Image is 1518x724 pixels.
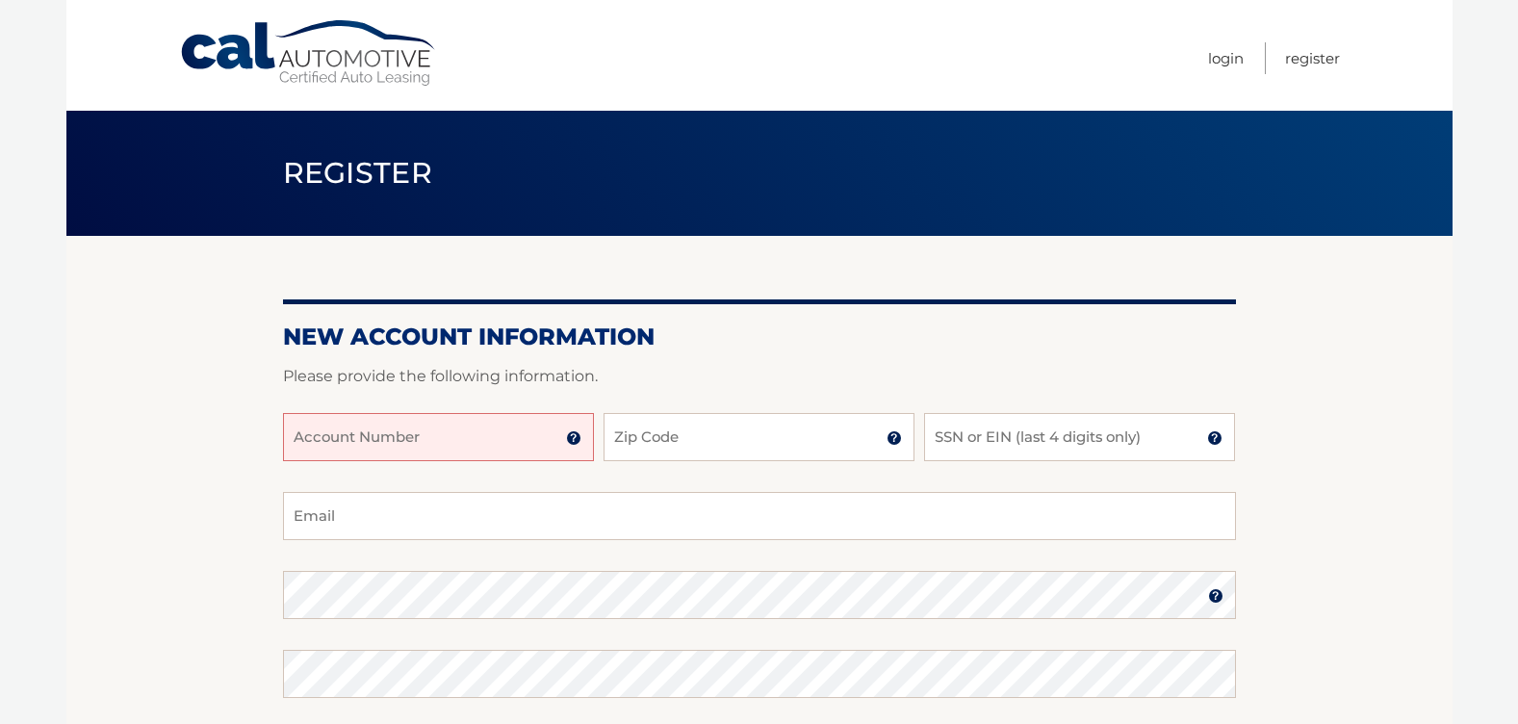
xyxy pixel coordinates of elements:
a: Cal Automotive [179,19,439,88]
input: SSN or EIN (last 4 digits only) [924,413,1235,461]
input: Email [283,492,1236,540]
a: Login [1208,42,1244,74]
img: tooltip.svg [1207,430,1222,446]
img: tooltip.svg [887,430,902,446]
p: Please provide the following information. [283,363,1236,390]
span: Register [283,155,433,191]
h2: New Account Information [283,323,1236,351]
img: tooltip.svg [1208,588,1223,604]
img: tooltip.svg [566,430,581,446]
a: Register [1285,42,1340,74]
input: Account Number [283,413,594,461]
input: Zip Code [604,413,914,461]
